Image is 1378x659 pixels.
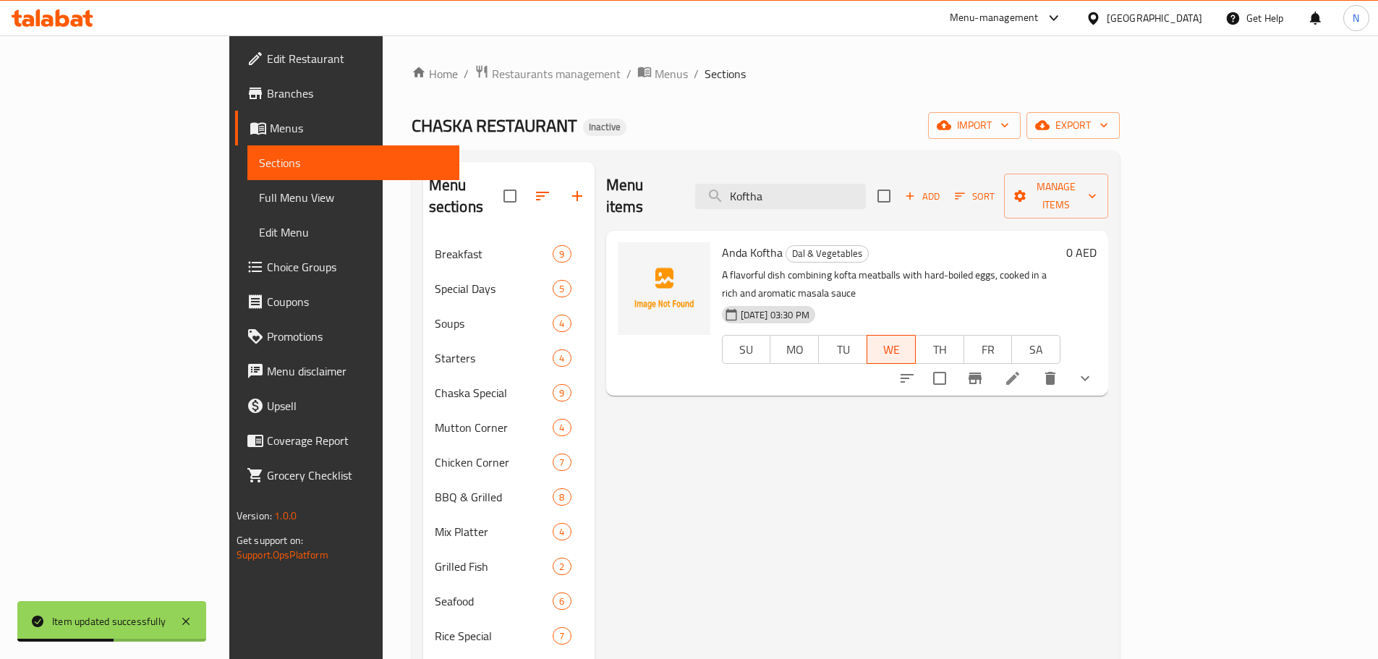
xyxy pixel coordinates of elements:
[525,179,560,213] span: Sort sections
[553,315,571,332] div: items
[553,280,571,297] div: items
[274,506,297,525] span: 1.0.0
[770,335,819,364] button: MO
[553,419,571,436] div: items
[955,188,995,205] span: Sort
[1011,335,1060,364] button: SA
[435,523,553,540] span: Mix Platter
[1004,174,1109,218] button: Manage items
[435,419,553,436] div: Mutton Corner
[940,116,1009,135] span: import
[235,319,459,354] a: Promotions
[435,349,553,367] div: Starters
[553,349,571,367] div: items
[412,109,577,142] span: CHASKA RESTAURANT
[583,121,626,133] span: Inactive
[267,293,448,310] span: Coupons
[553,282,570,296] span: 5
[492,65,621,82] span: Restaurants management
[560,179,595,213] button: Add section
[475,64,621,83] a: Restaurants management
[553,317,570,331] span: 4
[1004,370,1021,387] a: Edit menu item
[899,185,945,208] button: Add
[722,266,1061,302] p: A flavorful dish combining kofta meatballs with hard-boiled eggs, cooked in a rich and aromatic m...
[235,284,459,319] a: Coupons
[553,386,570,400] span: 9
[553,490,570,504] span: 8
[1018,339,1055,360] span: SA
[423,271,595,306] div: Special Days5
[626,65,631,82] li: /
[825,339,862,360] span: TU
[695,184,866,209] input: search
[435,558,553,575] div: Grilled Fish
[553,592,571,610] div: items
[553,558,571,575] div: items
[423,375,595,410] div: Chaska Special9
[435,315,553,332] div: Soups
[464,65,469,82] li: /
[423,341,595,375] div: Starters4
[970,339,1007,360] span: FR
[1353,10,1359,26] span: N
[1107,10,1202,26] div: [GEOGRAPHIC_DATA]
[924,363,955,394] span: Select to update
[259,224,448,241] span: Edit Menu
[270,119,448,137] span: Menus
[553,595,570,608] span: 6
[235,423,459,458] a: Coverage Report
[818,335,867,364] button: TU
[553,523,571,540] div: items
[259,189,448,206] span: Full Menu View
[722,242,783,263] span: Anda Koftha
[423,237,595,271] div: Breakfast9
[423,410,595,445] div: Mutton Corner4
[1016,178,1097,214] span: Manage items
[606,174,678,218] h2: Menu items
[267,85,448,102] span: Branches
[553,627,571,645] div: items
[694,65,699,82] li: /
[735,308,815,322] span: [DATE] 03:30 PM
[412,64,1120,83] nav: breadcrumb
[267,432,448,449] span: Coverage Report
[495,181,525,211] span: Select all sections
[235,250,459,284] a: Choice Groups
[247,215,459,250] a: Edit Menu
[553,245,571,263] div: items
[950,9,1039,27] div: Menu-management
[1026,112,1120,139] button: export
[423,584,595,618] div: Seafood6
[618,242,710,335] img: Anda Koftha
[964,335,1013,364] button: FR
[553,488,571,506] div: items
[1076,370,1094,387] svg: Show Choices
[655,65,688,82] span: Menus
[873,339,910,360] span: WE
[267,50,448,67] span: Edit Restaurant
[728,339,765,360] span: SU
[786,245,869,263] div: Dal & Vegetables
[267,397,448,414] span: Upsell
[553,560,570,574] span: 2
[435,384,553,401] span: Chaska Special
[867,335,916,364] button: WE
[1068,361,1102,396] button: show more
[553,352,570,365] span: 4
[237,531,303,550] span: Get support on:
[435,454,553,471] span: Chicken Corner
[776,339,813,360] span: MO
[435,280,553,297] div: Special Days
[435,488,553,506] span: BBQ & Grilled
[423,445,595,480] div: Chicken Corner7
[235,111,459,145] a: Menus
[583,119,626,136] div: Inactive
[423,618,595,653] div: Rice Special7
[235,458,459,493] a: Grocery Checklist
[267,328,448,345] span: Promotions
[553,454,571,471] div: items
